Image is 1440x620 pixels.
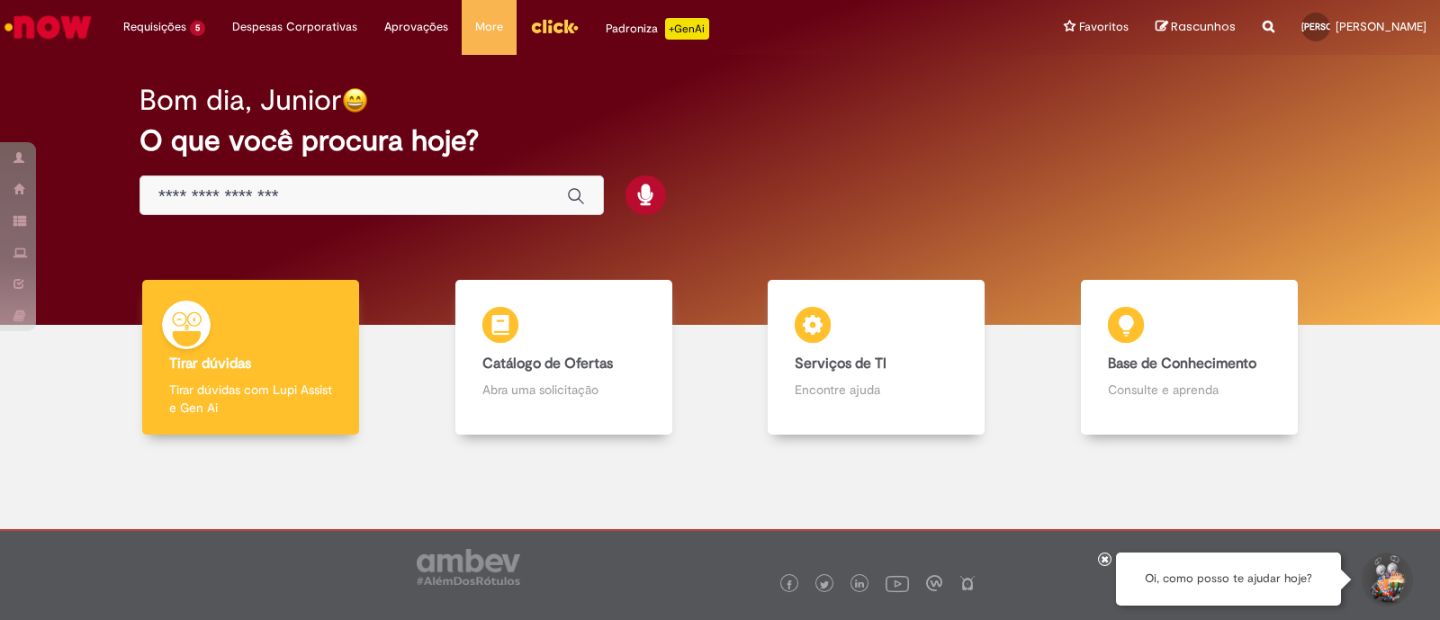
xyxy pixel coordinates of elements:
[1108,355,1256,373] b: Base de Conhecimento
[482,381,645,399] p: Abra uma solicitação
[408,280,721,436] a: Catálogo de Ofertas Abra uma solicitação
[123,18,186,36] span: Requisições
[1033,280,1346,436] a: Base de Conhecimento Consulte e aprenda
[785,580,794,589] img: logo_footer_facebook.png
[1171,18,1236,35] span: Rascunhos
[606,18,709,40] div: Padroniza
[1108,381,1271,399] p: Consulte e aprenda
[1359,553,1413,607] button: Iniciar Conversa de Suporte
[959,575,976,591] img: logo_footer_naosei.png
[795,355,886,373] b: Serviços de TI
[190,21,205,36] span: 5
[232,18,357,36] span: Despesas Corporativas
[720,280,1033,436] a: Serviços de TI Encontre ajuda
[855,580,864,590] img: logo_footer_linkedin.png
[342,87,368,113] img: happy-face.png
[94,280,408,436] a: Tirar dúvidas Tirar dúvidas com Lupi Assist e Gen Ai
[2,9,94,45] img: ServiceNow
[384,18,448,36] span: Aprovações
[1079,18,1129,36] span: Favoritos
[795,381,958,399] p: Encontre ajuda
[475,18,503,36] span: More
[1156,19,1236,36] a: Rascunhos
[665,18,709,40] p: +GenAi
[1336,19,1426,34] span: [PERSON_NAME]
[169,355,251,373] b: Tirar dúvidas
[169,381,332,417] p: Tirar dúvidas com Lupi Assist e Gen Ai
[139,125,1300,157] h2: O que você procura hoje?
[530,13,579,40] img: click_logo_yellow_360x200.png
[139,85,342,116] h2: Bom dia, Junior
[482,355,613,373] b: Catálogo de Ofertas
[820,580,829,589] img: logo_footer_twitter.png
[417,549,520,585] img: logo_footer_ambev_rotulo_gray.png
[1301,21,1372,32] span: [PERSON_NAME]
[926,575,942,591] img: logo_footer_workplace.png
[886,571,909,595] img: logo_footer_youtube.png
[1116,553,1341,606] div: Oi, como posso te ajudar hoje?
